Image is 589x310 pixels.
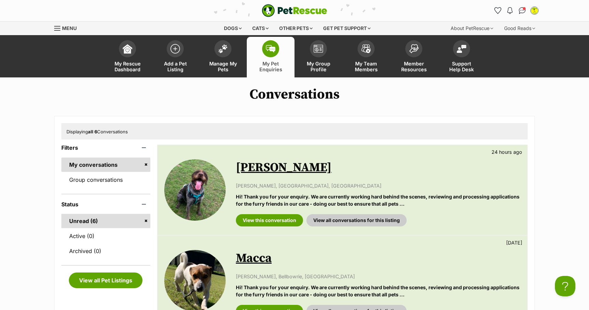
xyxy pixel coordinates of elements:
a: My Team Members [342,37,390,77]
img: add-pet-listing-icon-0afa8454b4691262ce3f59096e99ab1cd57d4a30225e0717b998d2c9b9846f56.svg [170,44,180,54]
img: group-profile-icon-3fa3cf56718a62981997c0bc7e787c4b2cf8bcc04b72c1350f741eb67cf2f40e.svg [314,45,323,53]
span: My Pet Enquiries [255,61,286,72]
span: Add a Pet Listing [160,61,191,72]
span: My Team Members [351,61,381,72]
div: Dogs [219,21,246,35]
p: Hi! Thank you for your enquiry. We are currently working hard behind the scenes, reviewing and pr... [236,193,520,208]
span: Member Resources [398,61,429,72]
img: Cathy Craw profile pic [531,7,538,14]
img: help-desk-icon-fdf02630f3aa405de69fd3d07c3f3aa587a6932b1a1747fa1d2bba05be0121f9.svg [457,45,466,53]
a: My Rescue Dashboard [104,37,151,77]
img: logo-e224e6f780fb5917bec1dbf3a21bbac754714ae5b6737aabdf751b685950b380.svg [262,4,327,17]
a: Member Resources [390,37,438,77]
span: Support Help Desk [446,61,477,72]
p: 24 hours ago [492,148,522,156]
div: Cats [247,21,273,35]
a: [PERSON_NAME] [236,160,332,175]
button: Notifications [504,5,515,16]
a: Archived (0) [61,244,150,258]
span: Manage My Pets [208,61,238,72]
a: View all Pet Listings [69,272,142,288]
a: Support Help Desk [438,37,485,77]
img: team-members-icon-5396bd8760b3fe7c0b43da4ab00e1e3bb1a5d9ba89233759b79545d2d3fc5d0d.svg [361,44,371,53]
div: Other pets [274,21,317,35]
strong: all 6 [88,129,97,134]
p: Hi! Thank you for your enquiry. We are currently working hard behind the scenes, reviewing and pr... [236,284,520,298]
a: My Group Profile [294,37,342,77]
img: pet-enquiries-icon-7e3ad2cf08bfb03b45e93fb7055b45f3efa6380592205ae92323e6603595dc1f.svg [266,45,275,53]
div: Get pet support [318,21,375,35]
div: Good Reads [499,21,540,35]
a: Favourites [492,5,503,16]
span: My Group Profile [303,61,334,72]
a: Menu [54,21,81,34]
a: View all conversations for this listing [306,214,407,226]
a: Macca [236,251,272,266]
span: Displaying Conversations [66,129,128,134]
img: dashboard-icon-eb2f2d2d3e046f16d808141f083e7271f6b2e854fb5c12c21221c1fb7104beca.svg [123,44,132,54]
ul: Account quick links [492,5,540,16]
a: Group conversations [61,173,150,187]
p: [PERSON_NAME], Bellbowrie, [GEOGRAPHIC_DATA] [236,273,520,280]
a: My Pet Enquiries [247,37,294,77]
a: PetRescue [262,4,327,17]
span: My Rescue Dashboard [112,61,143,72]
a: Add a Pet Listing [151,37,199,77]
p: [DATE] [506,239,522,246]
a: Manage My Pets [199,37,247,77]
iframe: Help Scout Beacon - Open [555,276,575,296]
div: About PetRescue [446,21,498,35]
a: Conversations [517,5,528,16]
a: View this conversation [236,214,303,226]
img: Ned [164,159,226,221]
a: Unread (6) [61,214,150,228]
img: notifications-46538b983faf8c2785f20acdc204bb7945ddae34d4c08c2a6579f10ce5e182be.svg [507,7,513,14]
img: manage-my-pets-icon-02211641906a0b7f246fdf0571729dbe1e7629f14944591b6c1af311fb30b64b.svg [218,44,228,53]
header: Filters [61,145,150,151]
a: My conversations [61,158,150,172]
img: member-resources-icon-8e73f808a243e03378d46382f2149f9095a855e16c252ad45f914b54edf8863c.svg [409,44,419,53]
img: chat-41dd97257d64d25036548639549fe6c8038ab92f7586957e7f3b1b290dea8141.svg [519,7,526,14]
header: Status [61,201,150,207]
span: Menu [62,25,77,31]
button: My account [529,5,540,16]
a: Active (0) [61,229,150,243]
p: [PERSON_NAME], [GEOGRAPHIC_DATA], [GEOGRAPHIC_DATA] [236,182,520,189]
